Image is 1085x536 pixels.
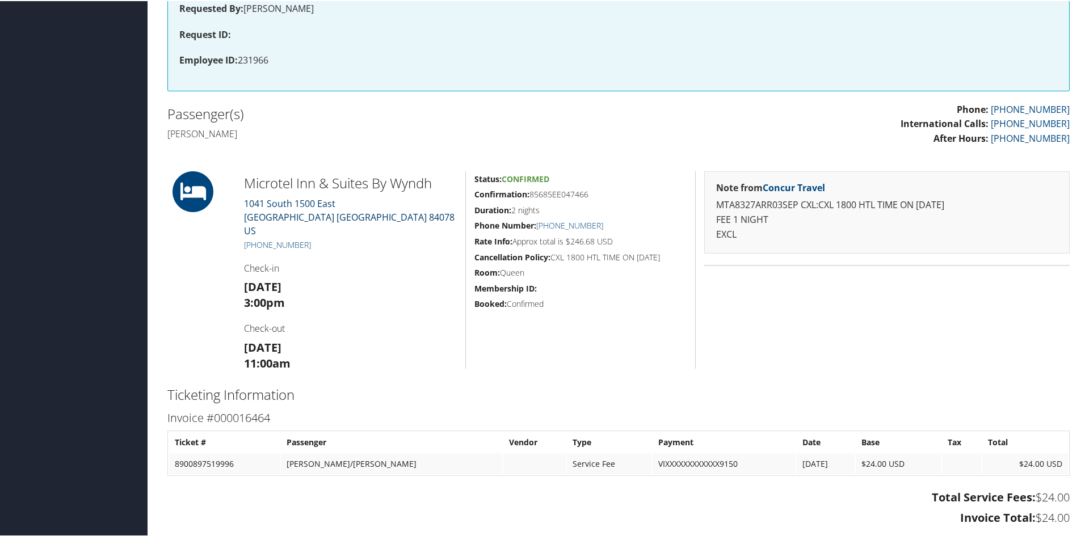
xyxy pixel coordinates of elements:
p: [PERSON_NAME] [179,1,1058,15]
th: Total [982,431,1068,451]
strong: After Hours: [933,131,989,144]
a: Concur Travel [763,180,825,193]
td: VIXXXXXXXXXXXX9150 [653,453,795,473]
h4: Check-in [244,261,457,273]
strong: Room: [474,266,500,277]
h5: Approx total is $246.68 USD [474,235,687,246]
strong: Requested By: [179,1,243,14]
h5: CXL 1800 HTL TIME ON [DATE] [474,251,687,262]
h3: Invoice #000016464 [167,409,1070,425]
strong: 3:00pm [244,294,285,309]
th: Type [567,431,651,451]
span: Confirmed [502,172,549,183]
h3: $24.00 [167,488,1070,504]
strong: International Calls: [901,116,989,129]
td: $24.00 USD [982,453,1068,473]
th: Vendor [503,431,566,451]
a: [PHONE_NUMBER] [991,131,1070,144]
h4: [PERSON_NAME] [167,126,610,139]
strong: Booked: [474,297,507,308]
p: MTA8327ARR03SEP CXL:CXL 1800 HTL TIME ON [DATE] FEE 1 NIGHT EXCL [716,197,1058,240]
strong: Total Service Fees: [932,488,1036,504]
a: [PHONE_NUMBER] [991,102,1070,115]
th: Base [856,431,941,451]
strong: Invoice Total: [960,509,1036,524]
strong: Cancellation Policy: [474,251,550,261]
strong: Duration: [474,204,511,214]
h2: Ticketing Information [167,384,1070,403]
strong: Status: [474,172,502,183]
th: Ticket # [169,431,280,451]
h3: $24.00 [167,509,1070,525]
strong: Phone: [957,102,989,115]
th: Passenger [281,431,503,451]
td: $24.00 USD [856,453,941,473]
strong: 11:00am [244,354,291,370]
h4: Check-out [244,321,457,334]
td: [DATE] [797,453,855,473]
h2: Passenger(s) [167,103,610,123]
td: Service Fee [567,453,651,473]
strong: Confirmation: [474,188,529,199]
h5: Queen [474,266,687,277]
td: 8900897519996 [169,453,280,473]
a: [PHONE_NUMBER] [991,116,1070,129]
p: 231966 [179,52,1058,67]
a: 1041 South 1500 East[GEOGRAPHIC_DATA] [GEOGRAPHIC_DATA] 84078 US [244,196,455,236]
strong: [DATE] [244,339,281,354]
th: Tax [942,431,981,451]
h5: 85685EE047466 [474,188,687,199]
th: Date [797,431,855,451]
a: [PHONE_NUMBER] [536,219,603,230]
h2: Microtel Inn & Suites By Wyndh [244,172,457,192]
strong: Rate Info: [474,235,512,246]
h5: Confirmed [474,297,687,309]
strong: Employee ID: [179,53,238,65]
strong: Request ID: [179,27,231,40]
strong: Phone Number: [474,219,536,230]
strong: Note from [716,180,825,193]
th: Payment [653,431,795,451]
h5: 2 nights [474,204,687,215]
strong: [DATE] [244,278,281,293]
a: [PHONE_NUMBER] [244,238,311,249]
strong: Membership ID: [474,282,537,293]
td: [PERSON_NAME]/[PERSON_NAME] [281,453,503,473]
